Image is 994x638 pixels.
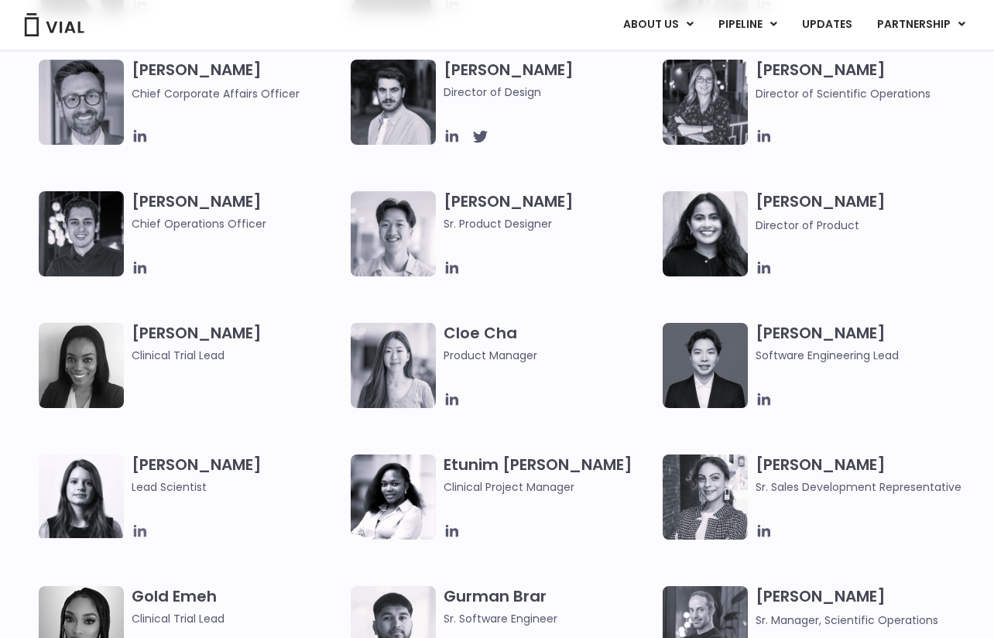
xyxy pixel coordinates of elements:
[756,454,967,496] h3: [PERSON_NAME]
[39,191,124,276] img: Headshot of smiling man named Josh
[444,84,655,101] span: Director of Design
[444,60,655,101] h3: [PERSON_NAME]
[351,60,436,145] img: Headshot of smiling man named Albert
[132,347,343,364] span: Clinical Trial Lead
[132,215,343,232] span: Chief Operations Officer
[444,454,655,496] h3: Etunim [PERSON_NAME]
[756,323,967,364] h3: [PERSON_NAME]
[132,586,343,627] h3: Gold Emeh
[444,215,655,232] span: Sr. Product Designer
[39,454,124,538] img: Headshot of smiling woman named Elia
[132,60,343,102] h3: [PERSON_NAME]
[444,586,655,627] h3: Gurman Brar
[444,610,655,627] span: Sr. Software Engineer
[132,610,343,627] span: Clinical Trial Lead
[444,323,655,364] h3: Cloe Cha
[663,191,748,276] img: Smiling woman named Dhruba
[756,60,967,102] h3: [PERSON_NAME]
[132,454,343,496] h3: [PERSON_NAME]
[132,86,300,101] span: Chief Corporate Affairs Officer
[611,12,705,38] a: ABOUT USMenu Toggle
[790,12,864,38] a: UPDATES
[39,60,124,145] img: Paolo-M
[756,612,938,628] span: Sr. Manager, Scientific Operations
[706,12,789,38] a: PIPELINEMenu Toggle
[444,478,655,496] span: Clinical Project Manager
[756,218,859,233] span: Director of Product
[444,191,655,232] h3: [PERSON_NAME]
[23,13,85,36] img: Vial Logo
[756,478,967,496] span: Sr. Sales Development Representative
[351,454,436,540] img: Image of smiling woman named Etunim
[351,323,436,408] img: Cloe
[756,86,931,101] span: Director of Scientific Operations
[663,60,748,145] img: Headshot of smiling woman named Sarah
[444,347,655,364] span: Product Manager
[756,191,967,234] h3: [PERSON_NAME]
[39,323,124,408] img: A black and white photo of a woman smiling.
[865,12,978,38] a: PARTNERSHIPMenu Toggle
[756,586,967,629] h3: [PERSON_NAME]
[756,347,967,364] span: Software Engineering Lead
[351,191,436,276] img: Brennan
[132,478,343,496] span: Lead Scientist
[132,191,343,232] h3: [PERSON_NAME]
[663,454,748,540] img: Smiling woman named Gabriella
[132,323,343,364] h3: [PERSON_NAME]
